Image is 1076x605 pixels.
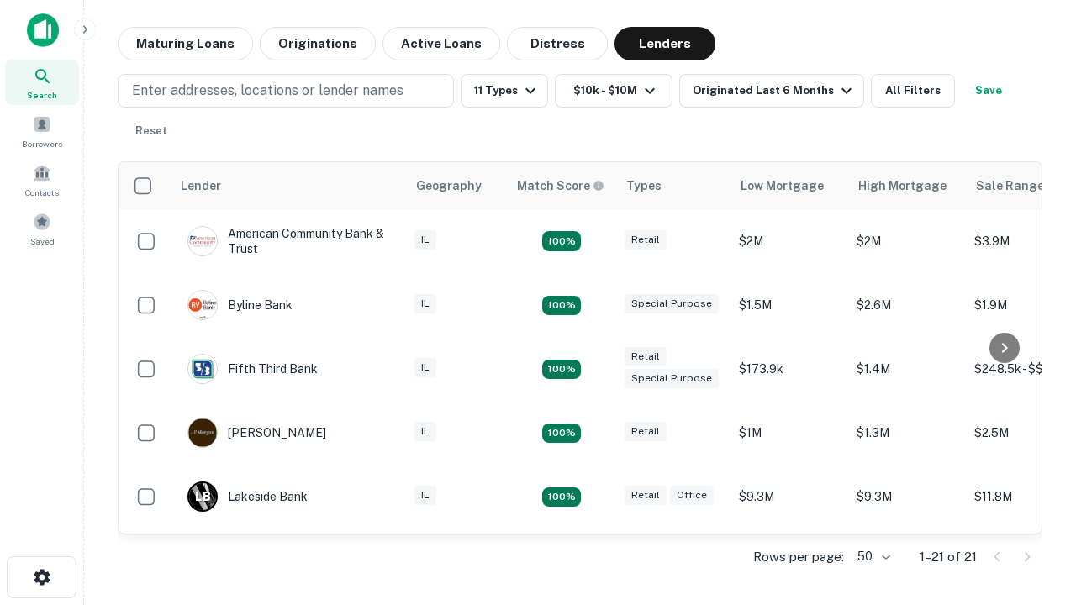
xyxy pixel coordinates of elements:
div: Matching Properties: 3, hasApolloMatch: undefined [542,296,581,316]
span: Saved [30,234,55,248]
div: High Mortgage [858,176,947,196]
td: $1.3M [848,401,966,465]
th: Geography [406,162,507,209]
p: L B [195,488,210,506]
h6: Match Score [517,176,601,195]
p: Enter addresses, locations or lender names [132,81,403,101]
div: Lender [181,176,221,196]
div: IL [414,294,436,313]
button: Distress [507,27,608,60]
div: 50 [851,544,893,569]
div: Matching Properties: 3, hasApolloMatch: undefined [542,487,581,508]
td: $9.3M [848,465,966,529]
a: Saved [5,206,79,251]
button: Lenders [614,27,715,60]
img: picture [188,291,217,319]
button: Maturing Loans [118,27,253,60]
div: Special Purpose [625,294,719,313]
td: $2.7M [731,529,848,592]
div: Matching Properties: 2, hasApolloMatch: undefined [542,231,581,251]
p: Rows per page: [753,547,844,567]
span: Borrowers [22,137,62,150]
button: Active Loans [382,27,500,60]
td: $173.9k [731,337,848,401]
td: $1.5M [731,273,848,337]
div: IL [414,358,436,377]
div: Retail [625,230,667,250]
div: Special Purpose [625,369,719,388]
div: Retail [625,422,667,441]
span: Search [27,88,57,102]
th: Low Mortgage [731,162,848,209]
div: IL [414,486,436,505]
td: $2.6M [848,273,966,337]
div: Office [670,486,714,505]
div: Retail [625,486,667,505]
td: $1.4M [848,337,966,401]
th: High Mortgage [848,162,966,209]
div: [PERSON_NAME] [187,418,326,448]
div: Low Mortgage [741,176,824,196]
img: picture [188,227,217,255]
div: Types [626,176,662,196]
div: Byline Bank [187,290,293,320]
th: Types [616,162,731,209]
img: picture [188,355,217,383]
div: American Community Bank & Trust [187,226,389,256]
div: Geography [416,176,482,196]
button: Reset [124,114,178,148]
button: Originated Last 6 Months [679,74,864,108]
td: $9.3M [731,465,848,529]
th: Capitalize uses an advanced AI algorithm to match your search with the best lender. The match sco... [507,162,616,209]
iframe: Chat Widget [992,417,1076,497]
p: 1–21 of 21 [920,547,977,567]
div: IL [414,230,436,250]
img: picture [188,418,217,447]
button: Originations [260,27,376,60]
td: $1M [731,401,848,465]
th: Lender [171,162,406,209]
div: Retail [625,347,667,366]
a: Borrowers [5,108,79,154]
td: $2M [848,209,966,273]
button: All Filters [871,74,955,108]
div: Fifth Third Bank [187,354,318,384]
button: 11 Types [461,74,548,108]
td: $7M [848,529,966,592]
button: Enter addresses, locations or lender names [118,74,454,108]
div: Matching Properties: 2, hasApolloMatch: undefined [542,360,581,380]
div: Matching Properties: 2, hasApolloMatch: undefined [542,423,581,444]
button: $10k - $10M [555,74,672,108]
div: Capitalize uses an advanced AI algorithm to match your search with the best lender. The match sco... [517,176,604,195]
div: IL [414,422,436,441]
div: Lakeside Bank [187,481,308,512]
a: Contacts [5,157,79,203]
button: Save your search to get updates of matches that match your search criteria. [962,74,1015,108]
td: $2M [731,209,848,273]
a: Search [5,60,79,105]
div: Originated Last 6 Months [693,81,857,101]
div: Sale Range [976,176,1044,196]
span: Contacts [25,186,59,199]
img: capitalize-icon.png [27,13,59,47]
